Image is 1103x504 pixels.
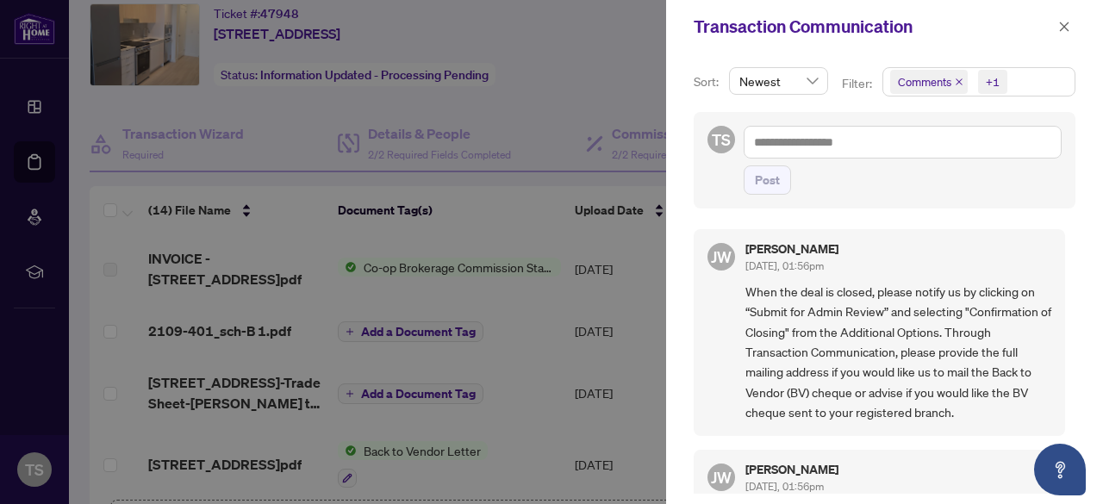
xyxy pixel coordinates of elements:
span: Comments [890,70,968,94]
span: TS [712,128,731,152]
button: Open asap [1034,444,1086,495]
div: Transaction Communication [694,14,1053,40]
h5: [PERSON_NAME] [745,464,838,476]
span: close [1058,21,1070,33]
div: +1 [986,73,1000,90]
span: [DATE], 01:56pm [745,480,824,493]
span: When the deal is closed, please notify us by clicking on “Submit for Admin Review” and selecting ... [745,282,1051,423]
h5: [PERSON_NAME] [745,243,838,255]
span: JW [711,245,732,269]
span: [DATE], 01:56pm [745,259,824,272]
button: Post [744,165,791,195]
p: Filter: [842,74,875,93]
p: Sort: [694,72,722,91]
span: Newest [739,68,818,94]
span: JW [711,465,732,489]
span: Comments [898,73,951,90]
span: close [955,78,963,86]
